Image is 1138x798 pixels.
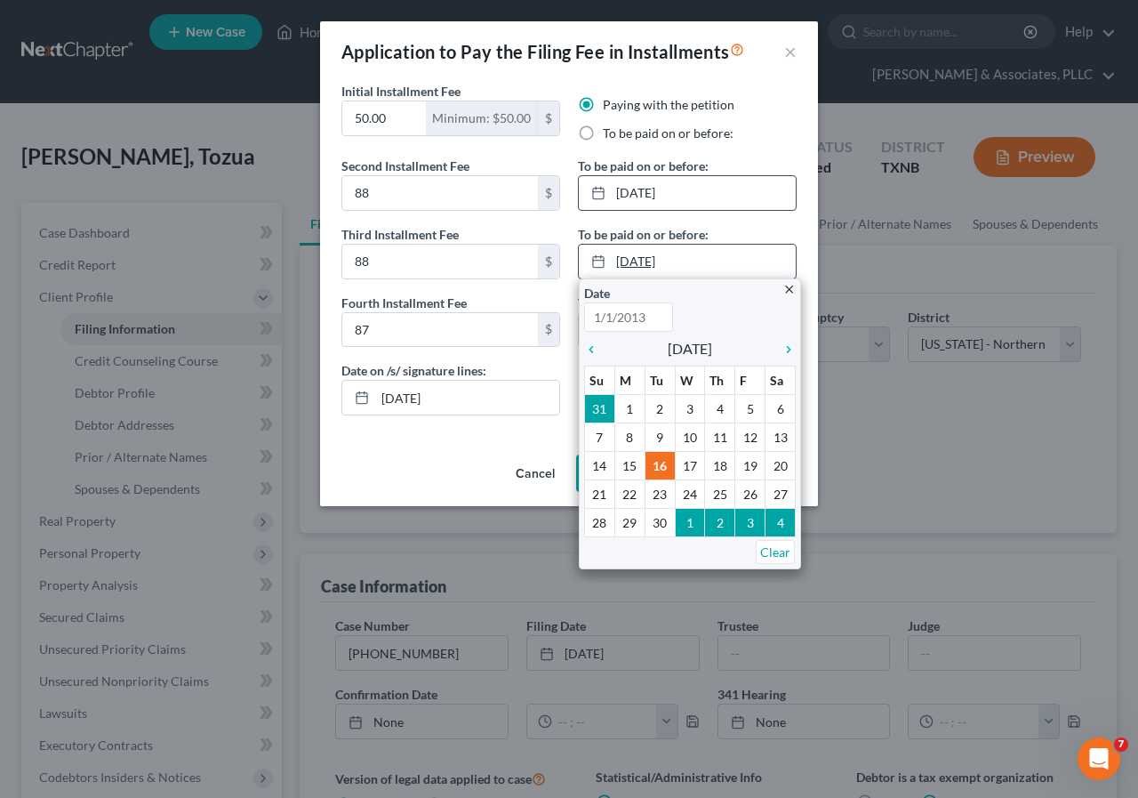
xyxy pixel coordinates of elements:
button: × [784,41,797,62]
td: 9 [645,423,675,451]
label: To be paid on or before: [578,225,709,244]
th: Tu [645,366,675,394]
div: $ [538,245,559,278]
input: 0.00 [342,101,426,135]
td: 10 [675,423,705,451]
td: 2 [705,508,735,536]
label: To be paid on or before: [578,157,709,175]
td: 6 [765,394,796,423]
td: 1 [614,394,645,423]
td: 15 [614,451,645,480]
th: M [614,366,645,394]
th: Sa [765,366,796,394]
td: 20 [765,451,796,480]
a: chevron_right [773,338,796,359]
button: Save to Client Document Storage [576,455,797,492]
td: 21 [585,480,615,508]
label: To be paid on or before: [603,125,733,142]
td: 3 [735,508,765,536]
td: 19 [735,451,765,480]
a: chevron_left [584,338,607,359]
td: 17 [675,451,705,480]
div: Minimum: $50.00 [426,101,538,135]
td: 25 [705,480,735,508]
td: 7 [585,423,615,451]
a: [DATE] [579,245,796,278]
span: 7 [1114,738,1128,752]
input: 1/1/2013 [584,302,673,332]
td: 14 [585,451,615,480]
td: 4 [765,508,796,536]
td: 30 [645,508,675,536]
iframe: Intercom live chat [1078,738,1120,780]
td: 3 [675,394,705,423]
button: Cancel [501,456,569,492]
input: 0.00 [342,245,538,278]
td: 4 [705,394,735,423]
td: 2 [645,394,675,423]
a: close [782,278,796,299]
div: Application to Pay the Filing Fee in Installments [341,39,744,64]
label: Date on /s/ signature lines: [341,361,486,380]
i: chevron_right [773,343,796,357]
span: [DATE] [668,338,712,359]
label: Third Installment Fee [341,225,459,244]
td: 13 [765,423,796,451]
i: chevron_left [584,343,607,357]
td: 23 [645,480,675,508]
a: Clear [756,540,795,564]
td: 11 [705,423,735,451]
td: 26 [735,480,765,508]
label: To be paid on or before: [578,294,709,312]
input: 0.00 [342,313,538,347]
label: Date [584,284,610,302]
th: F [735,366,765,394]
td: 31 [585,394,615,423]
label: Initial Installment Fee [341,82,461,101]
input: MM/DD/YYYY [375,381,559,415]
td: 28 [585,508,615,536]
div: $ [538,313,559,347]
a: [DATE] [579,176,796,210]
td: 16 [645,451,675,480]
td: 29 [614,508,645,536]
th: Th [705,366,735,394]
td: 22 [614,480,645,508]
label: Second Installment Fee [341,157,469,175]
div: $ [538,101,559,135]
td: 5 [735,394,765,423]
td: 8 [614,423,645,451]
label: Paying with the petition [603,96,734,114]
td: 27 [765,480,796,508]
div: $ [538,176,559,210]
th: W [675,366,705,394]
td: 12 [735,423,765,451]
td: 24 [675,480,705,508]
td: 18 [705,451,735,480]
th: Su [585,366,615,394]
i: close [782,283,796,296]
td: 1 [675,508,705,536]
label: Fourth Installment Fee [341,294,467,312]
input: 0.00 [342,176,538,210]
